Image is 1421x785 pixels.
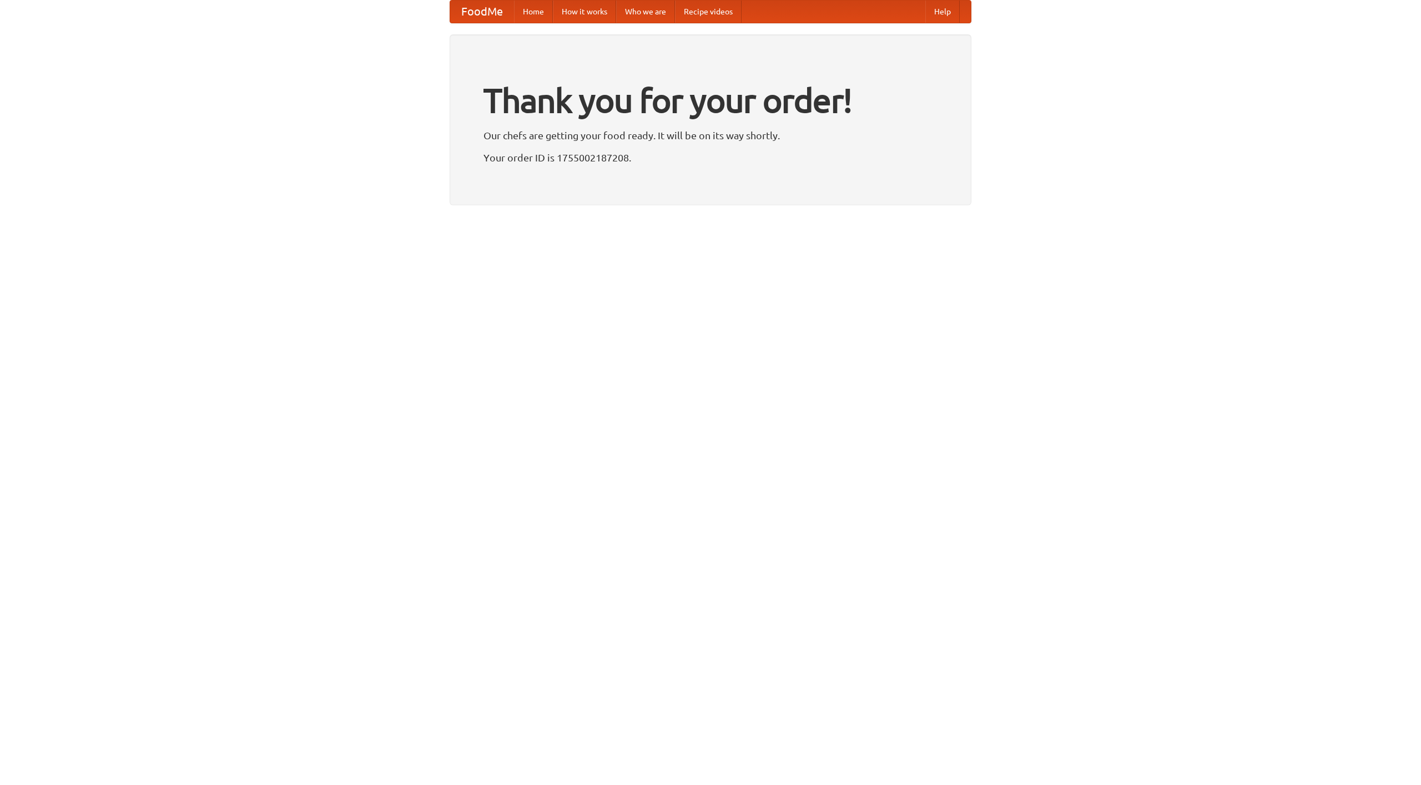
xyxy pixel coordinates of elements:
a: FoodMe [450,1,514,23]
a: Recipe videos [675,1,742,23]
p: Your order ID is 1755002187208. [483,149,938,166]
a: Help [925,1,960,23]
h1: Thank you for your order! [483,74,938,127]
p: Our chefs are getting your food ready. It will be on its way shortly. [483,127,938,144]
a: Home [514,1,553,23]
a: How it works [553,1,616,23]
a: Who we are [616,1,675,23]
